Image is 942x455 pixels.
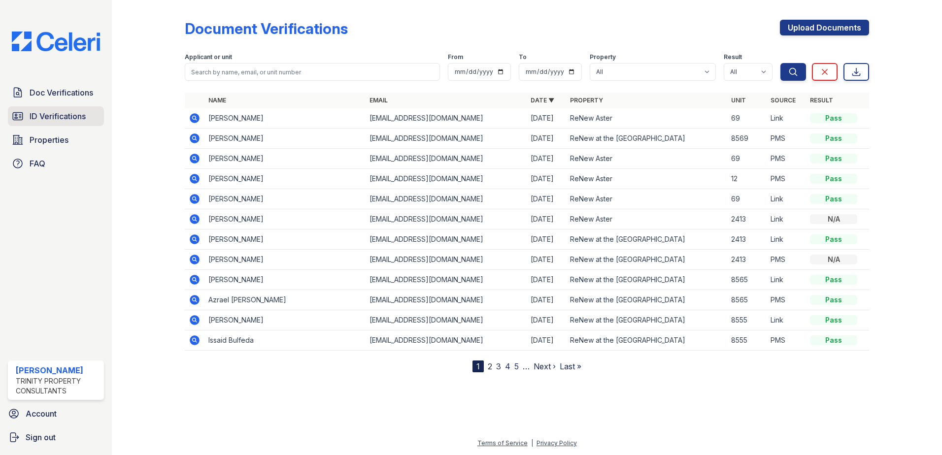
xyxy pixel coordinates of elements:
td: PMS [767,290,806,310]
td: [EMAIL_ADDRESS][DOMAIN_NAME] [366,209,527,229]
td: [EMAIL_ADDRESS][DOMAIN_NAME] [366,189,527,209]
label: Result [724,53,742,61]
td: [EMAIL_ADDRESS][DOMAIN_NAME] [366,270,527,290]
td: 2413 [727,250,767,270]
td: 8555 [727,310,767,330]
td: 2413 [727,209,767,229]
div: 1 [472,360,484,372]
td: 69 [727,189,767,209]
td: [DATE] [527,149,566,169]
div: Pass [810,315,857,325]
input: Search by name, email, or unit number [185,63,440,81]
div: Pass [810,174,857,184]
td: ReNew at the [GEOGRAPHIC_DATA] [566,290,727,310]
td: [DATE] [527,209,566,229]
td: Link [767,229,806,250]
td: 8569 [727,129,767,149]
td: [DATE] [527,270,566,290]
div: [PERSON_NAME] [16,364,100,376]
td: [PERSON_NAME] [204,229,366,250]
td: ReNew at the [GEOGRAPHIC_DATA] [566,250,727,270]
div: Pass [810,113,857,123]
td: 8565 [727,270,767,290]
a: ID Verifications [8,106,104,126]
label: Applicant or unit [185,53,232,61]
td: 8565 [727,290,767,310]
td: 69 [727,108,767,129]
div: Trinity Property Consultants [16,376,100,396]
td: [EMAIL_ADDRESS][DOMAIN_NAME] [366,229,527,250]
td: PMS [767,330,806,351]
a: Next › [534,361,556,371]
td: [EMAIL_ADDRESS][DOMAIN_NAME] [366,330,527,351]
td: [DATE] [527,250,566,270]
a: Sign out [4,427,108,447]
td: [EMAIL_ADDRESS][DOMAIN_NAME] [366,149,527,169]
span: ID Verifications [30,110,86,122]
a: Unit [731,97,746,104]
a: Date ▼ [531,97,554,104]
td: [PERSON_NAME] [204,250,366,270]
td: ReNew Aster [566,189,727,209]
div: N/A [810,214,857,224]
td: PMS [767,169,806,189]
a: Properties [8,130,104,150]
a: Source [771,97,796,104]
a: Last » [560,361,581,371]
div: Pass [810,133,857,143]
div: Pass [810,234,857,244]
div: Pass [810,295,857,305]
td: ReNew Aster [566,149,727,169]
a: Upload Documents [780,20,869,35]
a: Email [370,97,388,104]
a: 2 [488,361,492,371]
td: [DATE] [527,229,566,250]
span: … [523,360,530,372]
td: [EMAIL_ADDRESS][DOMAIN_NAME] [366,310,527,330]
td: ReNew at the [GEOGRAPHIC_DATA] [566,129,727,149]
td: [DATE] [527,129,566,149]
td: [DATE] [527,108,566,129]
td: [EMAIL_ADDRESS][DOMAIN_NAME] [366,169,527,189]
a: 3 [496,361,501,371]
a: Terms of Service [477,439,528,447]
td: [EMAIL_ADDRESS][DOMAIN_NAME] [366,129,527,149]
td: ReNew at the [GEOGRAPHIC_DATA] [566,270,727,290]
a: Account [4,404,108,423]
div: Pass [810,154,857,163]
td: Link [767,270,806,290]
td: Link [767,108,806,129]
a: Doc Verifications [8,83,104,102]
td: [PERSON_NAME] [204,129,366,149]
td: 12 [727,169,767,189]
div: Document Verifications [185,20,348,37]
div: N/A [810,255,857,264]
td: Issaid Bulfeda [204,330,366,351]
td: ReNew at the [GEOGRAPHIC_DATA] [566,229,727,250]
td: [PERSON_NAME] [204,270,366,290]
a: 5 [514,361,519,371]
td: Link [767,310,806,330]
a: FAQ [8,154,104,173]
label: To [519,53,527,61]
td: [PERSON_NAME] [204,149,366,169]
td: [PERSON_NAME] [204,108,366,129]
td: Link [767,209,806,229]
td: [PERSON_NAME] [204,310,366,330]
td: [DATE] [527,189,566,209]
td: ReNew at the [GEOGRAPHIC_DATA] [566,310,727,330]
td: 69 [727,149,767,169]
span: Doc Verifications [30,87,93,98]
a: 4 [505,361,510,371]
td: PMS [767,250,806,270]
td: [EMAIL_ADDRESS][DOMAIN_NAME] [366,290,527,310]
div: Pass [810,335,857,345]
span: Sign out [26,431,56,443]
label: Property [590,53,616,61]
img: CE_Logo_Blue-a8612792a0a2168367f1c8372b55b34899dd931a85d93a1a3d3e32e68fde9ad4.png [4,32,108,51]
td: PMS [767,129,806,149]
div: | [531,439,533,447]
td: 8555 [727,330,767,351]
label: From [448,53,463,61]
